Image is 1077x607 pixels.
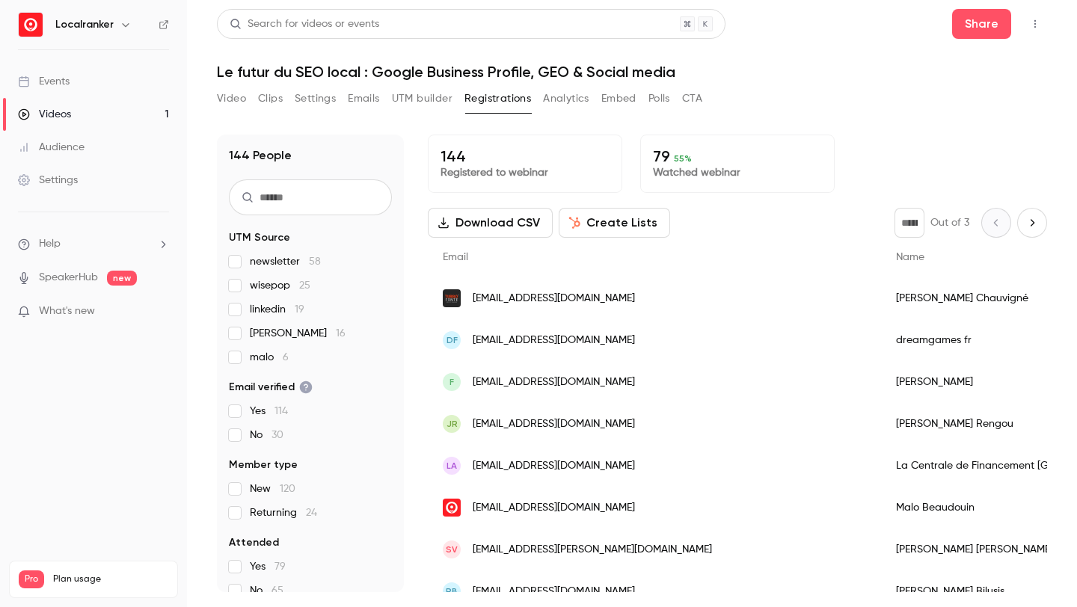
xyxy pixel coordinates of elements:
[18,236,169,252] li: help-dropdown-opener
[250,302,304,317] span: linkedin
[18,173,78,188] div: Settings
[250,326,346,341] span: [PERSON_NAME]
[464,87,531,111] button: Registrations
[443,499,461,517] img: localranker.fr
[250,583,283,598] span: No
[283,352,289,363] span: 6
[229,230,290,245] span: UTM Source
[19,13,43,37] img: Localranker
[250,350,289,365] span: malo
[473,458,635,474] span: [EMAIL_ADDRESS][DOMAIN_NAME]
[271,430,283,440] span: 30
[18,107,71,122] div: Videos
[39,303,95,319] span: What's new
[543,87,589,111] button: Analytics
[473,542,712,558] span: [EMAIL_ADDRESS][PERSON_NAME][DOMAIN_NAME]
[682,87,702,111] button: CTA
[53,573,168,585] span: Plan usage
[306,508,317,518] span: 24
[250,278,310,293] span: wisepop
[653,147,822,165] p: 79
[443,289,461,307] img: turbofonte.com
[19,570,44,588] span: Pro
[229,457,298,472] span: Member type
[443,252,468,262] span: Email
[55,17,114,32] h6: Localranker
[896,252,924,262] span: Name
[952,9,1011,39] button: Share
[392,87,452,111] button: UTM builder
[271,585,283,596] span: 65
[449,375,454,389] span: f
[428,208,553,238] button: Download CSV
[39,270,98,286] a: SpeakerHub
[39,236,61,252] span: Help
[559,208,670,238] button: Create Lists
[299,280,310,291] span: 25
[250,559,286,574] span: Yes
[674,153,692,164] span: 55 %
[274,406,288,416] span: 114
[217,87,246,111] button: Video
[473,416,635,432] span: [EMAIL_ADDRESS][DOMAIN_NAME]
[280,484,295,494] span: 120
[473,584,635,600] span: [EMAIL_ADDRESS][DOMAIN_NAME]
[309,256,321,267] span: 58
[217,63,1047,81] h1: Le futur du SEO local : Google Business Profile, GEO & Social media
[229,380,313,395] span: Email verified
[441,165,610,180] p: Registered to webinar
[473,333,635,348] span: [EMAIL_ADDRESS][DOMAIN_NAME]
[250,505,317,520] span: Returning
[1017,208,1047,238] button: Next page
[447,333,458,347] span: df
[653,165,822,180] p: Watched webinar
[250,428,283,443] span: No
[295,87,336,111] button: Settings
[473,291,635,306] span: [EMAIL_ADDRESS][DOMAIN_NAME]
[473,375,635,390] span: [EMAIL_ADDRESS][DOMAIN_NAME]
[336,328,346,339] span: 16
[229,147,292,164] h1: 144 People
[648,87,670,111] button: Polls
[18,74,70,89] div: Events
[274,561,286,572] span: 79
[441,147,610,165] p: 144
[258,87,283,111] button: Clips
[18,140,85,155] div: Audience
[230,16,379,32] div: Search for videos or events
[446,585,458,598] span: PB
[250,481,295,496] span: New
[601,87,636,111] button: Embed
[446,543,458,556] span: SV
[1023,12,1047,36] button: Top Bar Actions
[107,271,137,286] span: new
[348,87,379,111] button: Emails
[229,535,279,550] span: Attended
[930,215,969,230] p: Out of 3
[447,417,458,431] span: JR
[295,304,304,315] span: 19
[447,459,457,472] span: LA
[250,404,288,419] span: Yes
[250,254,321,269] span: newsletter
[473,500,635,516] span: [EMAIL_ADDRESS][DOMAIN_NAME]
